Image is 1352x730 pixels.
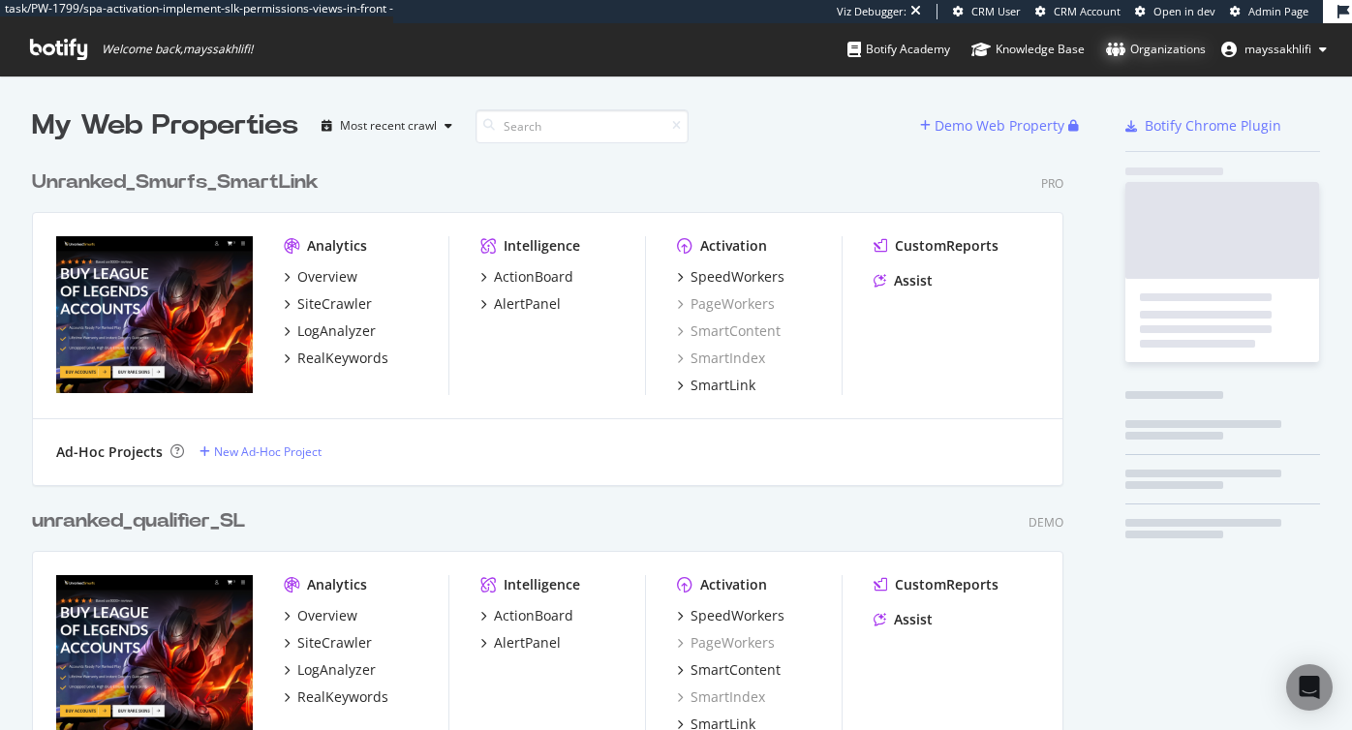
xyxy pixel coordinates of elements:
span: Open in dev [1153,4,1215,18]
span: CRM Account [1054,4,1121,18]
a: CRM Account [1035,4,1121,19]
span: mayssakhlifi [1244,41,1311,57]
a: Knowledge Base [971,23,1085,76]
div: Botify Academy [847,40,950,59]
a: Botify Academy [847,23,950,76]
div: Viz Debugger: [837,4,906,19]
button: mayssakhlifi [1206,34,1342,65]
a: CRM User [953,4,1021,19]
a: Open in dev [1135,4,1215,19]
div: Organizations [1106,40,1206,59]
a: Organizations [1106,23,1206,76]
span: Admin Page [1248,4,1308,18]
span: CRM User [971,4,1021,18]
div: Open Intercom Messenger [1286,664,1333,711]
div: Knowledge Base [971,40,1085,59]
span: Welcome back, mayssakhlifi ! [102,42,253,57]
a: Admin Page [1230,4,1308,19]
